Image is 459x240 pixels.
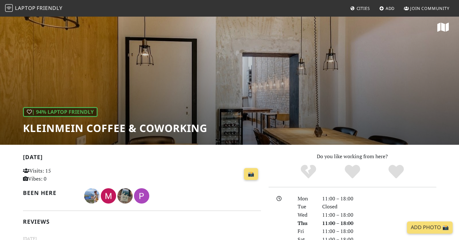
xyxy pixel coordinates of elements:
h1: KleinMein Coffee & Coworking [23,122,207,134]
a: Cities [348,3,373,14]
div: Definitely! [374,164,418,180]
span: Friendly [37,4,62,12]
span: Valentina R. [117,192,134,199]
span: Philipp Hoffmann [134,192,149,199]
img: 5279-matthew.jpg [101,188,116,204]
span: Tom T [84,192,101,199]
span: Join Community [410,5,449,11]
h2: Been here [23,190,77,196]
span: Laptop [15,4,36,12]
a: Add [377,3,397,14]
h2: Reviews [23,218,261,225]
img: 2935-philipp.jpg [134,188,149,204]
div: No [286,164,330,180]
div: 11:00 – 18:00 [318,227,440,236]
a: 📸 [244,168,258,180]
h2: [DATE] [23,154,261,163]
div: 11:00 – 18:00 [318,219,440,228]
div: Closed [318,203,440,211]
span: Cities [357,5,370,11]
span: Matthew Jonat [101,192,117,199]
span: Add [386,5,395,11]
a: LaptopFriendly LaptopFriendly [5,3,63,14]
img: LaptopFriendly [5,4,13,12]
div: Tue [294,203,318,211]
div: Thu [294,219,318,228]
div: Fri [294,227,318,236]
div: 11:00 – 18:00 [318,211,440,219]
img: 3851-valentina.jpg [117,188,133,204]
img: 5810-tom.jpg [84,188,100,204]
p: Visits: 15 Vibes: 0 [23,167,97,183]
div: | 94% Laptop Friendly [23,107,98,117]
div: 11:00 – 18:00 [318,195,440,203]
a: Join Community [401,3,452,14]
p: Do you like working from here? [269,152,436,161]
div: Wed [294,211,318,219]
div: Mon [294,195,318,203]
div: Yes [330,164,374,180]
